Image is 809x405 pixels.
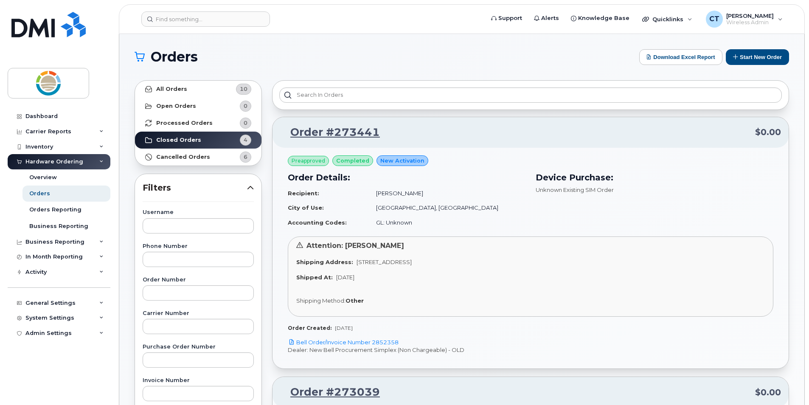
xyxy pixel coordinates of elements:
[639,49,722,65] button: Download Excel Report
[135,98,261,115] a: Open Orders0
[156,86,187,93] strong: All Orders
[244,136,247,144] span: 4
[244,153,247,161] span: 6
[143,244,254,249] label: Phone Number
[296,297,346,304] span: Shipping Method:
[288,346,773,354] p: Dealer: New Bell Procurement Simplex (Non Chargeable) - OLD
[279,87,782,103] input: Search in orders
[288,325,331,331] strong: Order Created:
[135,149,261,166] a: Cancelled Orders6
[135,81,261,98] a: All Orders10
[288,171,525,184] h3: Order Details:
[336,157,369,165] span: completed
[357,259,412,265] span: [STREET_ADDRESS]
[306,242,404,250] span: Attention: [PERSON_NAME]
[143,378,254,383] label: Invoice Number
[368,200,525,215] td: [GEOGRAPHIC_DATA], [GEOGRAPHIC_DATA]
[288,219,347,226] strong: Accounting Codes:
[156,154,210,160] strong: Cancelled Orders
[726,49,789,65] button: Start New Order
[346,297,364,304] strong: Other
[143,210,254,215] label: Username
[135,115,261,132] a: Processed Orders0
[288,190,319,197] strong: Recipient:
[143,277,254,283] label: Order Number
[156,137,201,143] strong: Closed Orders
[244,119,247,127] span: 0
[296,259,353,265] strong: Shipping Address:
[380,157,424,165] span: New Activation
[280,385,380,400] a: Order #273039
[280,125,380,140] a: Order #273441
[156,103,196,110] strong: Open Orders
[536,186,614,193] span: Unknown Existing SIM Order
[368,215,525,230] td: GL: Unknown
[135,132,261,149] a: Closed Orders4
[755,386,781,399] span: $0.00
[335,325,353,331] span: [DATE]
[143,311,254,316] label: Carrier Number
[240,85,247,93] span: 10
[755,126,781,138] span: $0.00
[143,344,254,350] label: Purchase Order Number
[292,157,325,165] span: Preapproved
[296,274,333,281] strong: Shipped At:
[143,182,247,194] span: Filters
[288,339,399,346] a: Bell Order/Invoice Number 2852358
[244,102,247,110] span: 0
[336,274,354,281] span: [DATE]
[151,51,198,63] span: Orders
[288,204,324,211] strong: City of Use:
[536,171,773,184] h3: Device Purchase:
[156,120,213,127] strong: Processed Orders
[368,186,525,201] td: [PERSON_NAME]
